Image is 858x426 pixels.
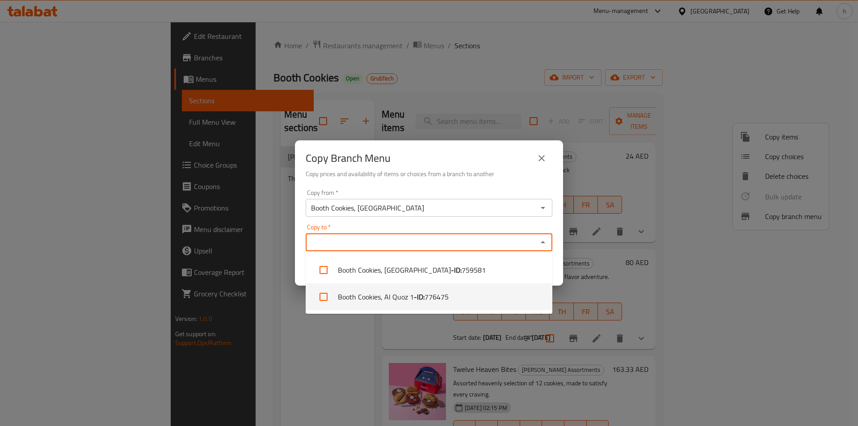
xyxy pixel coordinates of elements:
button: close [531,148,552,169]
b: - ID: [414,291,425,302]
span: 776475 [425,291,449,302]
button: Close [537,236,549,249]
h2: Copy Branch Menu [306,151,391,165]
li: Booth Cookies, Al Quoz 1 [306,283,552,310]
span: 759581 [462,265,486,275]
button: Open [537,202,549,214]
h6: Copy prices and availability of items or choices from a branch to another [306,169,552,179]
li: Booth Cookies, [GEOGRAPHIC_DATA] [306,257,552,283]
b: - ID: [451,265,462,275]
